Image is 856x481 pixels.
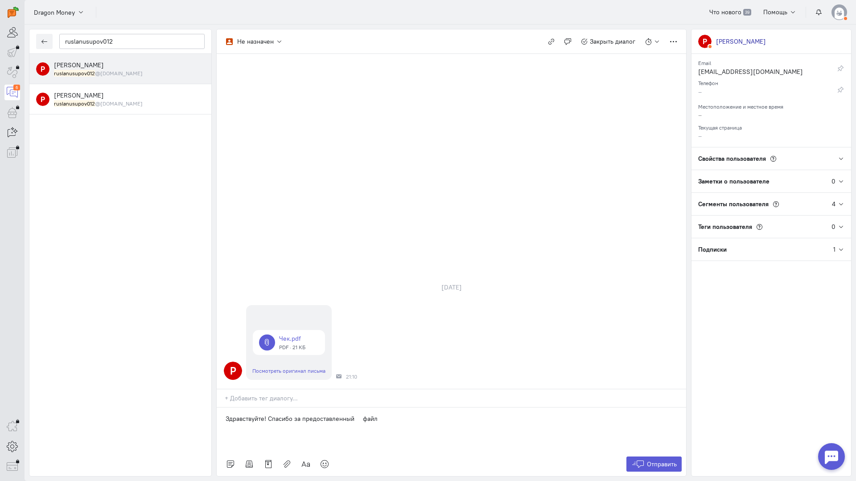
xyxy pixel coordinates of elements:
mark: ruslanusupov012 [54,70,95,77]
div: Почта [336,374,342,379]
div: Местоположение и местное время [698,101,844,110]
button: Dragon Money [29,4,89,20]
span: Теги пользователя [698,223,752,231]
span: Помощь [763,8,787,16]
small: ruslanusupov012@gmail.com [54,69,143,77]
span: Руслан Юсупов [54,91,104,99]
div: 0 [831,222,835,231]
div: 4 [832,200,835,208]
span: Закрыть диалог [590,37,635,45]
text: Р [41,94,45,104]
div: Заметки о пользователе [691,170,831,192]
img: carrot-quest.svg [8,7,19,18]
button: Помощь [758,4,802,20]
text: Р [230,364,236,377]
div: Подписки [691,238,833,261]
a: Посмотреть оригинал письма [252,367,325,374]
div: [DATE] [432,281,472,293]
div: [EMAIL_ADDRESS][DOMAIN_NAME] [698,67,823,78]
span: – [698,132,702,140]
input: Поиск по имени, почте, телефону [59,34,205,49]
small: ruslanusupov012@gmail.com [54,100,143,107]
div: – [698,87,823,98]
span: Отправить [647,460,677,468]
span: Что нового [709,8,741,16]
span: 21:10 [346,374,357,380]
a: Что нового 39 [704,4,756,20]
div: 0 [831,177,835,186]
div: 1 [833,245,835,254]
button: Отправить [626,457,682,472]
span: Сегменты пользователя [698,200,769,208]
mark: ruslanusupov012 [54,100,95,107]
span: – [698,111,702,119]
span: Свойства пользователя [698,155,766,163]
img: default-v4.png [831,4,847,20]
span: Руслан Юсупов [54,61,104,69]
text: Р [703,37,707,46]
small: Email [698,57,711,66]
small: Телефон [698,77,718,86]
text: Р [41,64,45,73]
span: 39 [743,9,751,16]
div: [PERSON_NAME] [716,37,766,46]
a: 6 [4,85,20,100]
button: Закрыть диалог [576,34,641,49]
button: Не назначен [221,34,288,49]
p: Здравствуйте! Спасибо за предоставленный файл [226,414,677,423]
span: Dragon Money [34,8,75,17]
div: Текущая страница [698,122,844,131]
div: 6 [13,85,20,90]
div: Не назначен [237,37,274,46]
